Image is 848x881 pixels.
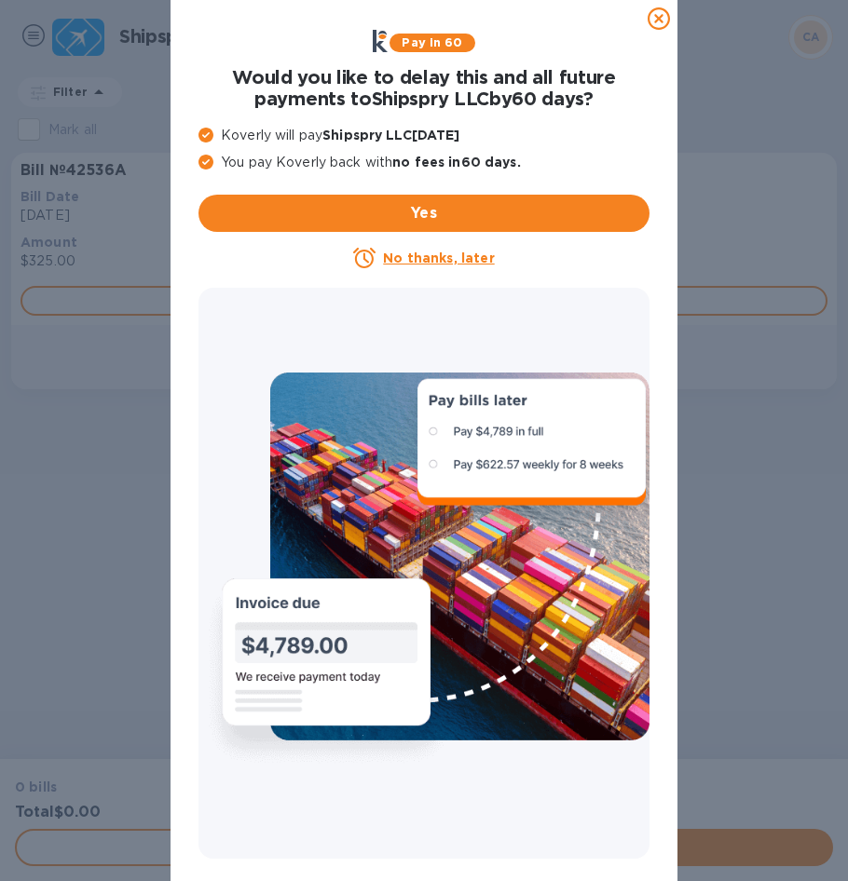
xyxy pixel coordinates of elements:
b: Pay in 60 [402,35,462,49]
h1: Would you like to delay this and all future payments to Shipspry LLC by 60 days ? [198,67,650,111]
b: no fees in 60 days . [392,155,520,169]
u: No thanks, later [383,251,494,265]
p: Koverly will pay [198,126,650,145]
button: Yes [198,195,650,232]
p: You pay Koverly back with [198,153,650,172]
b: Shipspry LLC [DATE] [322,128,459,142]
span: Yes [213,202,635,224]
